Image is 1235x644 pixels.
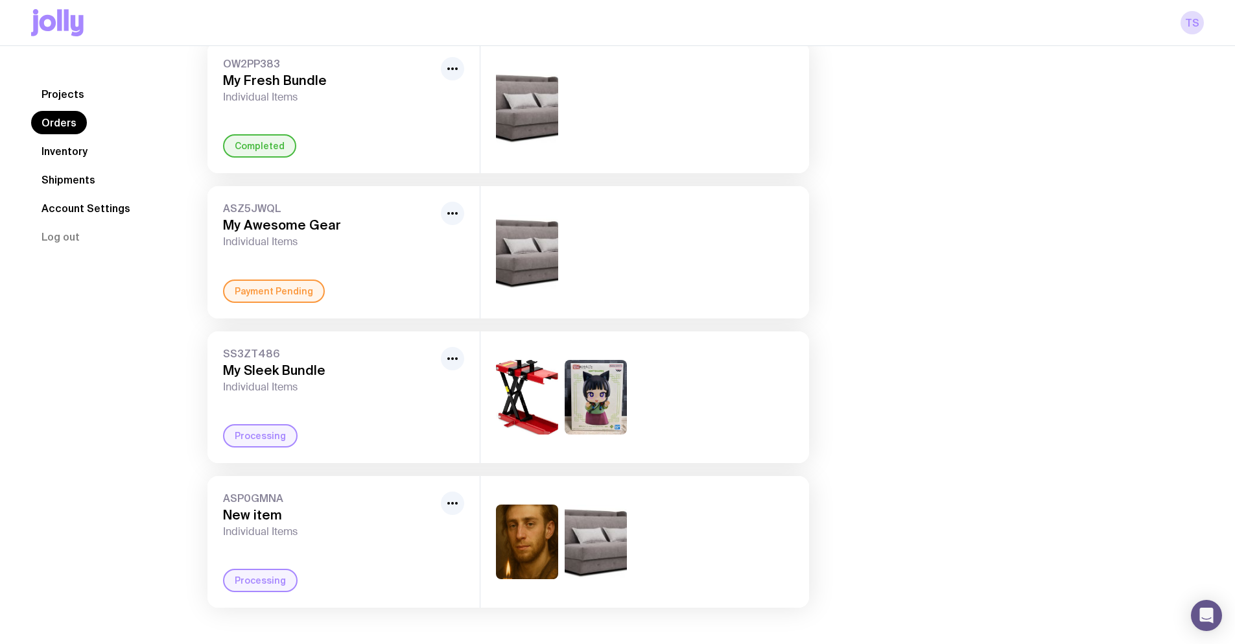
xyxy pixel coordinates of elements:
[223,235,436,248] span: Individual Items
[223,381,436,394] span: Individual Items
[31,111,87,134] a: Orders
[1181,11,1204,34] a: TS
[223,363,436,378] h3: My Sleek Bundle
[223,525,436,538] span: Individual Items
[1191,600,1222,631] div: Open Intercom Messenger
[223,569,298,592] div: Processing
[223,134,296,158] div: Completed
[223,73,436,88] h3: My Fresh Bundle
[31,225,90,248] button: Log out
[223,202,436,215] span: ASZ5JWQL
[31,168,106,191] a: Shipments
[31,82,95,106] a: Projects
[223,217,436,233] h3: My Awesome Gear
[223,507,436,523] h3: New item
[223,57,436,70] span: OW2PP383
[31,139,98,163] a: Inventory
[223,347,436,360] span: SS3ZT486
[223,492,436,505] span: ASP0GMNA
[223,280,325,303] div: Payment Pending
[223,424,298,447] div: Processing
[223,91,436,104] span: Individual Items
[31,197,141,220] a: Account Settings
